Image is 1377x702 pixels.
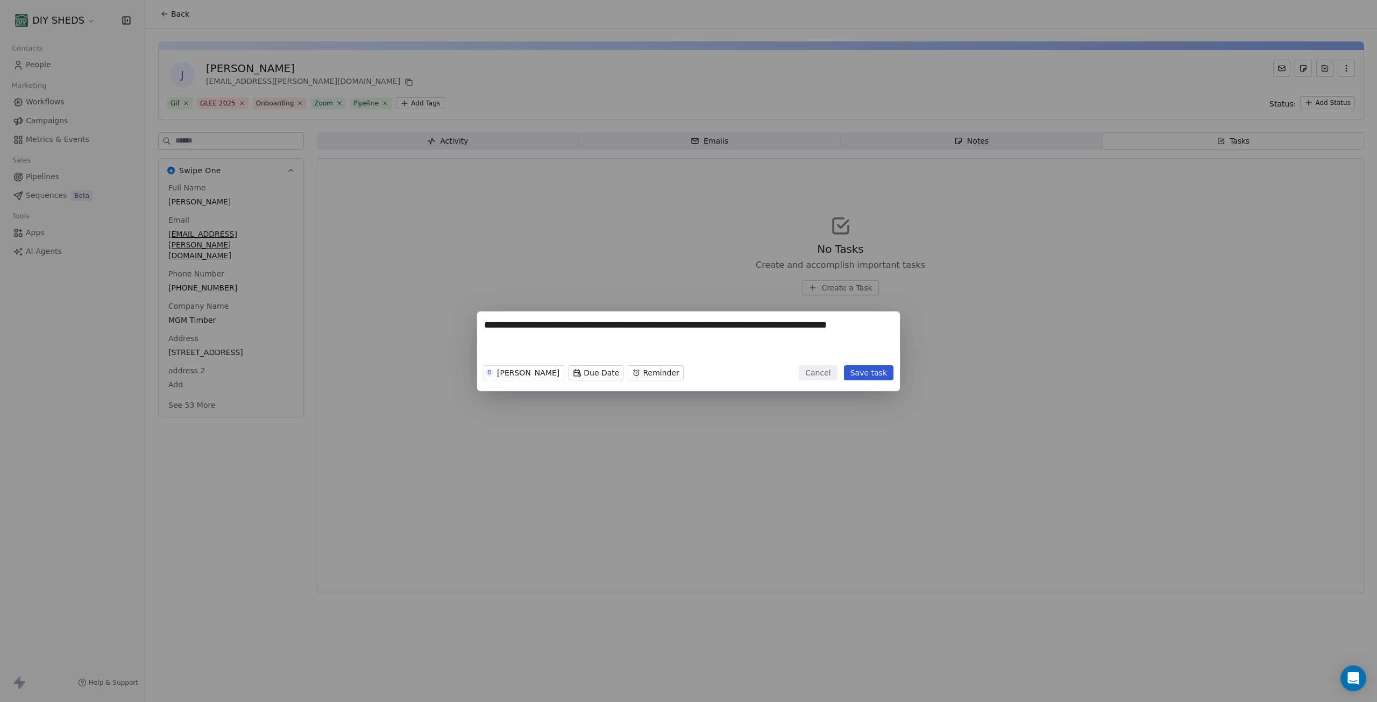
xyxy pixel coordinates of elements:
[799,365,837,380] button: Cancel
[488,368,492,377] div: B
[628,365,683,380] button: Reminder
[643,367,679,378] span: Reminder
[584,367,619,378] span: Due Date
[844,365,893,380] button: Save task
[497,369,559,377] div: [PERSON_NAME]
[569,365,623,380] button: Due Date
